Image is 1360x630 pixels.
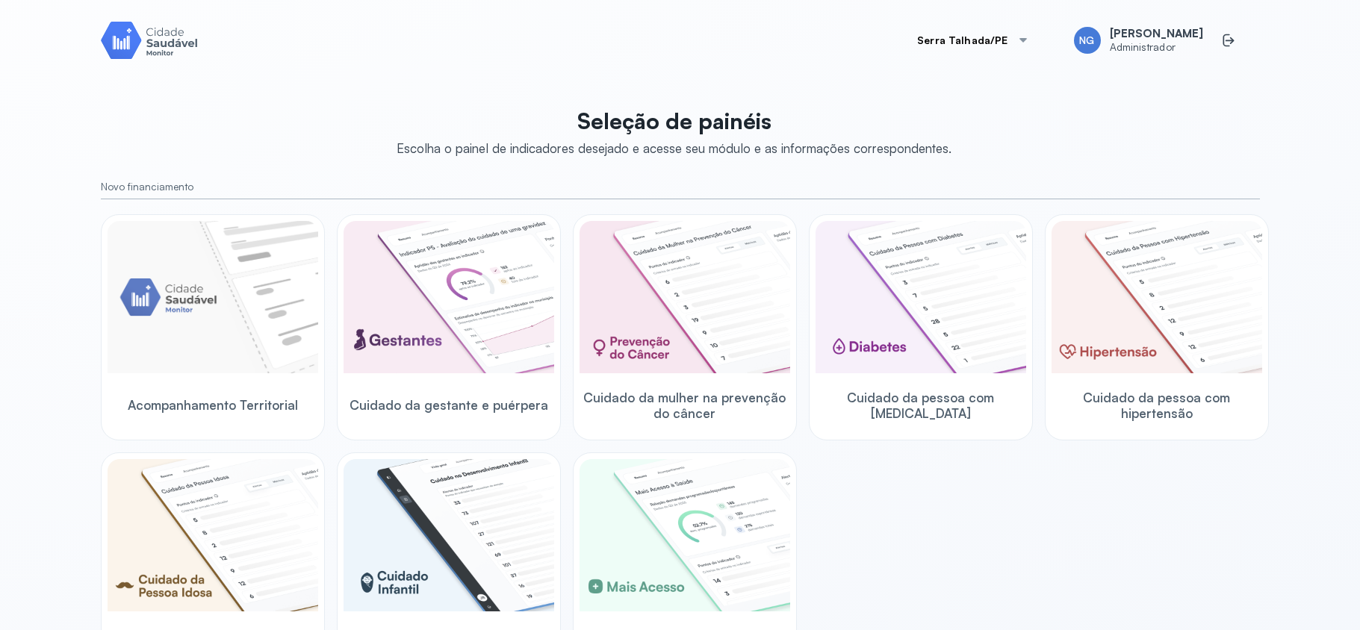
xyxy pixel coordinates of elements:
[1052,221,1262,373] img: hypertension.png
[101,19,198,61] img: Logotipo do produto Monitor
[101,181,1260,193] small: Novo financiamento
[397,140,951,156] div: Escolha o painel de indicadores desejado e acesse seu módulo e as informações correspondentes.
[344,221,554,373] img: pregnants.png
[128,397,298,413] span: Acompanhamento Territorial
[816,390,1026,422] span: Cuidado da pessoa com [MEDICAL_DATA]
[816,221,1026,373] img: diabetics.png
[899,25,1046,55] button: Serra Talhada/PE
[580,390,790,422] span: Cuidado da mulher na prevenção do câncer
[344,459,554,611] img: child-development.png
[350,397,548,413] span: Cuidado da gestante e puérpera
[108,221,318,373] img: placeholder-module-ilustration.png
[1079,34,1094,47] span: NG
[397,107,951,134] p: Seleção de painéis
[1052,390,1262,422] span: Cuidado da pessoa com hipertensão
[108,459,318,611] img: elderly.png
[1110,27,1203,41] span: [PERSON_NAME]
[580,459,790,611] img: healthcare-greater-access.png
[1110,41,1203,54] span: Administrador
[580,221,790,373] img: woman-cancer-prevention-care.png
